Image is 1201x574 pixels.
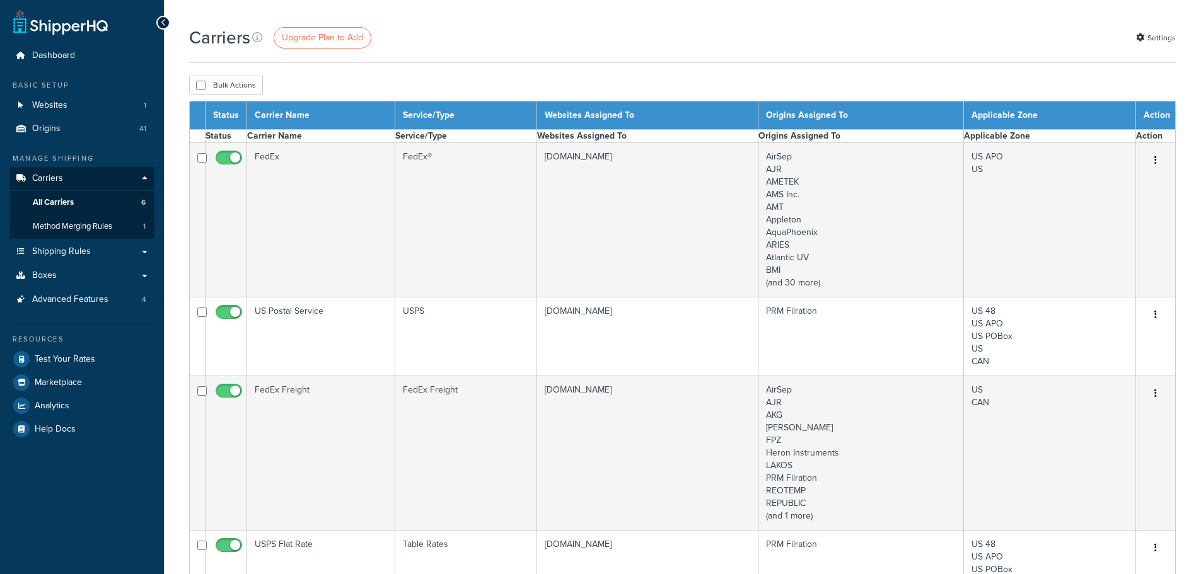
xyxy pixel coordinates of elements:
[13,9,108,35] a: ShipperHQ Home
[9,117,154,141] a: Origins 41
[963,376,1135,531] td: US CAN
[32,246,91,257] span: Shipping Rules
[9,334,154,345] div: Resources
[963,130,1135,143] th: Applicable Zone
[9,394,154,417] a: Analytics
[32,294,108,305] span: Advanced Features
[9,348,154,370] a: Test Your Rates
[537,143,758,297] td: [DOMAIN_NAME]
[247,376,395,531] td: FedEx Freight
[758,376,964,531] td: AirSep AJR AKG [PERSON_NAME] FPZ Heron Instruments LAKOS PRM Filration REOTEMP REPUBLIC (and 1 more)
[9,167,154,239] li: Carriers
[35,354,95,365] span: Test Your Rates
[9,264,154,287] a: Boxes
[758,101,964,130] th: Origins Assigned To
[9,94,154,117] a: Websites 1
[1136,101,1176,130] th: Action
[9,44,154,67] a: Dashboard
[537,130,758,143] th: Websites Assigned To
[141,197,146,208] span: 6
[9,191,154,214] li: All Carriers
[32,123,61,134] span: Origins
[206,130,247,143] th: Status
[9,288,154,311] a: Advanced Features 4
[395,101,537,130] th: Service/Type
[142,294,146,305] span: 4
[758,143,964,297] td: AirSep AJR AMETEK AMS Inc. AMT Appleton AquaPhoenix ARIES Atlantic UV BMI (and 30 more)
[247,101,395,130] th: Carrier Name
[206,101,247,130] th: Status
[32,270,57,281] span: Boxes
[963,143,1135,297] td: US APO US
[33,197,74,208] span: All Carriers
[758,297,964,376] td: PRM Filration
[32,50,75,61] span: Dashboard
[143,221,146,232] span: 1
[9,371,154,394] a: Marketplace
[144,100,146,111] span: 1
[139,123,146,134] span: 41
[9,153,154,164] div: Manage Shipping
[282,31,363,44] span: Upgrade Plan to Add
[758,130,964,143] th: Origins Assigned To
[35,377,82,388] span: Marketplace
[9,418,154,440] a: Help Docs
[32,173,63,184] span: Carriers
[9,94,154,117] li: Websites
[9,117,154,141] li: Origins
[1136,29,1176,47] a: Settings
[963,101,1135,130] th: Applicable Zone
[247,130,395,143] th: Carrier Name
[189,25,250,50] h1: Carriers
[9,215,154,238] a: Method Merging Rules 1
[9,191,154,214] a: All Carriers 6
[32,100,67,111] span: Websites
[395,297,537,376] td: USPS
[247,143,395,297] td: FedEx
[33,221,112,232] span: Method Merging Rules
[537,297,758,376] td: [DOMAIN_NAME]
[9,167,154,190] a: Carriers
[35,424,76,435] span: Help Docs
[395,143,537,297] td: FedEx®
[274,27,371,49] a: Upgrade Plan to Add
[189,76,263,95] button: Bulk Actions
[395,130,537,143] th: Service/Type
[395,376,537,531] td: FedEx Freight
[9,80,154,91] div: Basic Setup
[35,401,69,411] span: Analytics
[9,288,154,311] li: Advanced Features
[1136,130,1176,143] th: Action
[537,376,758,531] td: [DOMAIN_NAME]
[963,297,1135,376] td: US 48 US APO US POBox US CAN
[247,297,395,376] td: US Postal Service
[9,240,154,263] a: Shipping Rules
[537,101,758,130] th: Websites Assigned To
[9,215,154,238] li: Method Merging Rules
